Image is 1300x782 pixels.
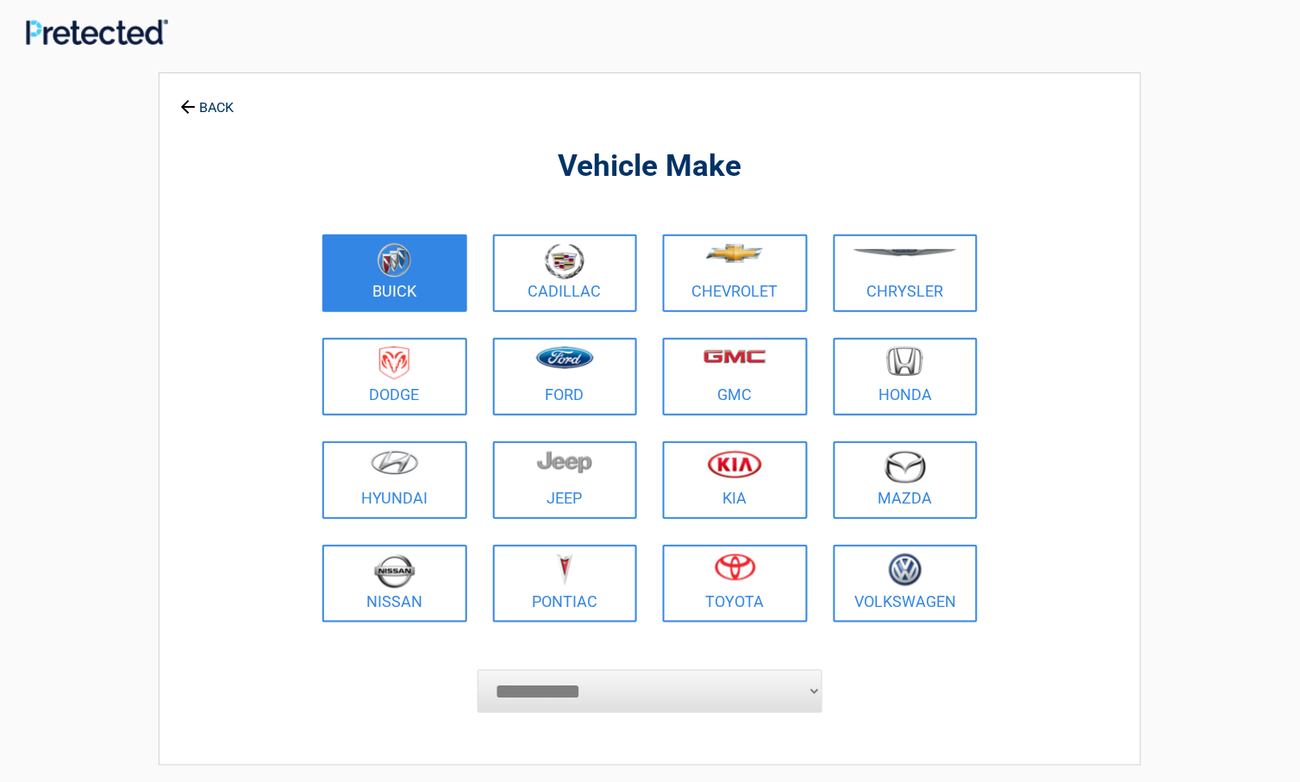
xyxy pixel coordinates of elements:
a: Nissan [322,545,467,622]
img: buick [378,243,411,278]
img: ford [536,347,594,369]
img: volkswagen [889,554,922,587]
img: mazda [884,450,927,484]
a: Chevrolet [663,235,808,312]
h2: Vehicle Make [318,147,982,187]
a: Dodge [322,338,467,416]
img: chevrolet [706,244,764,263]
img: Main Logo [26,19,168,45]
a: Hyundai [322,441,467,519]
a: Honda [834,338,978,416]
a: Volkswagen [834,545,978,622]
a: Ford [493,338,638,416]
img: kia [708,450,762,479]
a: GMC [663,338,808,416]
img: cadillac [545,243,584,279]
a: Cadillac [493,235,638,312]
a: Jeep [493,441,638,519]
a: BACK [177,84,237,115]
a: Chrysler [834,235,978,312]
a: Pontiac [493,545,638,622]
a: Mazda [834,441,978,519]
img: dodge [379,347,409,380]
img: toyota [715,554,756,581]
a: Kia [663,441,808,519]
img: chrysler [853,249,958,257]
img: hyundai [371,450,419,475]
a: Toyota [663,545,808,622]
img: jeep [537,450,592,474]
img: honda [887,347,923,377]
img: gmc [703,349,766,364]
a: Buick [322,235,467,312]
img: nissan [374,554,416,589]
img: pontiac [556,554,573,586]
